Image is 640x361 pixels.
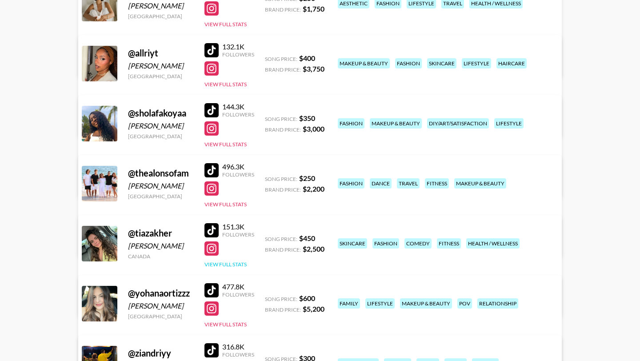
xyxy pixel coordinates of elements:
[303,305,324,313] strong: $ 5,200
[370,178,392,189] div: dance
[303,4,324,13] strong: $ 1,750
[338,238,367,249] div: skincare
[222,351,254,358] div: Followers
[128,61,194,70] div: [PERSON_NAME]
[222,231,254,238] div: Followers
[338,178,364,189] div: fashion
[128,168,194,179] div: @ thealonsofam
[222,51,254,58] div: Followers
[222,111,254,118] div: Followers
[265,296,297,302] span: Song Price:
[222,162,254,171] div: 496.3K
[425,178,449,189] div: fitness
[265,176,297,182] span: Song Price:
[204,81,247,88] button: View Full Stats
[299,54,315,62] strong: $ 400
[128,48,194,59] div: @ allriyt
[128,313,194,320] div: [GEOGRAPHIC_DATA]
[204,21,247,28] button: View Full Stats
[494,118,524,128] div: lifestyle
[265,236,297,242] span: Song Price:
[365,298,395,309] div: lifestyle
[128,108,194,119] div: @ sholafakoyaa
[128,13,194,20] div: [GEOGRAPHIC_DATA]
[128,301,194,310] div: [PERSON_NAME]
[204,261,247,268] button: View Full Stats
[397,178,420,189] div: travel
[404,238,432,249] div: comedy
[462,58,491,68] div: lifestyle
[128,241,194,250] div: [PERSON_NAME]
[496,58,527,68] div: haircare
[437,238,461,249] div: fitness
[370,118,422,128] div: makeup & beauty
[222,342,254,351] div: 316.8K
[222,222,254,231] div: 151.3K
[427,118,489,128] div: diy/art/satisfaction
[128,228,194,239] div: @ tiazakher
[265,246,301,253] span: Brand Price:
[222,171,254,178] div: Followers
[265,126,301,133] span: Brand Price:
[265,306,301,313] span: Brand Price:
[265,56,297,62] span: Song Price:
[128,253,194,260] div: Canada
[299,114,315,122] strong: $ 350
[128,133,194,140] div: [GEOGRAPHIC_DATA]
[204,321,247,328] button: View Full Stats
[303,124,324,133] strong: $ 3,000
[265,116,297,122] span: Song Price:
[303,64,324,73] strong: $ 3,750
[466,238,520,249] div: health / wellness
[265,186,301,193] span: Brand Price:
[128,121,194,130] div: [PERSON_NAME]
[299,294,315,302] strong: $ 600
[299,174,315,182] strong: $ 250
[265,6,301,13] span: Brand Price:
[303,185,324,193] strong: $ 2,200
[222,102,254,111] div: 144.3K
[303,245,324,253] strong: $ 2,500
[454,178,506,189] div: makeup & beauty
[222,42,254,51] div: 132.1K
[204,141,247,148] button: View Full Stats
[204,201,247,208] button: View Full Stats
[338,118,364,128] div: fashion
[477,298,518,309] div: relationship
[338,298,360,309] div: family
[128,181,194,190] div: [PERSON_NAME]
[222,282,254,291] div: 477.8K
[128,193,194,200] div: [GEOGRAPHIC_DATA]
[395,58,422,68] div: fashion
[372,238,399,249] div: fashion
[128,288,194,299] div: @ yohanaortizzz
[128,1,194,10] div: [PERSON_NAME]
[457,298,472,309] div: pov
[427,58,456,68] div: skincare
[222,291,254,298] div: Followers
[265,66,301,73] span: Brand Price:
[128,348,194,359] div: @ ziandriyy
[400,298,452,309] div: makeup & beauty
[338,58,390,68] div: makeup & beauty
[128,73,194,80] div: [GEOGRAPHIC_DATA]
[299,234,315,242] strong: $ 450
